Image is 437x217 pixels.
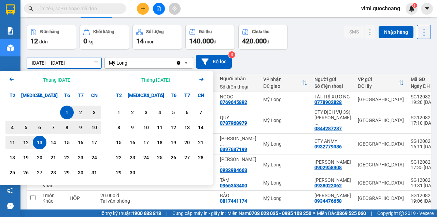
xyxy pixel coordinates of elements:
span: Miền Nam [227,209,311,217]
div: 31 [89,168,99,177]
div: 0907779870 [6,22,75,32]
div: Choose Chủ Nhật, tháng 09 14 2025. It's available. [194,121,208,134]
div: Choose Thứ Hai, tháng 08 25 2025. It's available. [5,166,19,179]
div: 21 [196,138,206,147]
div: Choose Chủ Nhật, tháng 08 24 2025. It's available. [87,151,101,164]
div: 14 [48,138,58,147]
div: 0397637199 [220,147,247,152]
div: 23 [76,153,85,162]
div: T7 [180,89,194,102]
button: aim [169,3,181,15]
div: 7 [196,108,206,117]
div: Choose Thứ Năm, tháng 08 28 2025. It's available. [46,166,60,179]
div: Choose Chủ Nhật, tháng 08 31 2025. It's available. [87,166,101,179]
div: Choose Chủ Nhật, tháng 09 21 2025. It's available. [194,136,208,149]
div: 0902958908 [314,165,342,170]
span: ⚪️ [313,212,315,215]
div: 13 [35,138,44,147]
div: CN [194,89,208,102]
div: NGUYỄN QUỐC VIỆT [220,157,256,167]
strong: 0708 023 035 - 0935 103 250 [249,211,311,216]
div: Choose Thứ Bảy, tháng 08 2 2025. It's available. [74,106,87,119]
div: 27 [182,153,192,162]
span: copyright [399,211,404,216]
div: [GEOGRAPHIC_DATA] [358,118,404,123]
div: [GEOGRAPHIC_DATA] [358,162,404,167]
div: 1 [62,108,72,117]
th: Toggle SortBy [260,74,311,92]
button: Đơn hàng12đơn [27,25,76,50]
div: T6 [60,89,74,102]
div: 19 [21,153,31,162]
span: 1 [413,3,416,8]
button: Bộ lọc [196,55,232,69]
div: T7 [74,89,87,102]
span: message [7,203,14,209]
div: 5 [21,123,31,132]
span: Cung cấp máy in - giấy in: [172,209,226,217]
div: Selected start date. Thứ Sáu, tháng 08 1 2025. It's available. [60,106,74,119]
div: HỘP [70,195,94,201]
div: QUÝ [220,115,256,120]
button: Nhập hàng [379,26,413,38]
div: 4 [155,108,165,117]
div: 1 món [42,193,63,198]
div: Mỹ Long [109,59,127,66]
div: Choose Chủ Nhật, tháng 09 28 2025. It's available. [194,151,208,164]
span: 420.000 [242,37,267,45]
span: Miền Bắc [317,209,366,217]
div: Choose Thứ Ba, tháng 08 5 2025. It's available. [19,121,33,134]
span: | [371,209,372,217]
div: T5 [46,89,60,102]
div: 8 [114,123,124,132]
span: ... [220,141,224,147]
div: Choose Thứ Ba, tháng 08 12 2025. It's available. [19,136,33,149]
div: 25 [155,153,165,162]
div: Chưa thu [252,29,269,34]
div: 0769645892 [220,99,247,105]
div: CTY ANMY [314,138,351,144]
span: aim [172,6,177,11]
div: 30 [76,168,85,177]
div: Choose Thứ Ba, tháng 09 9 2025. It's available. [126,121,139,134]
button: Chưa thu420.000đ [238,25,288,50]
svg: Arrow Right [197,75,206,83]
sup: 1 [412,3,417,8]
div: Choose Thứ Bảy, tháng 09 6 2025. It's available. [180,106,194,119]
div: 22 [62,153,72,162]
div: T6 [167,89,180,102]
div: Choose Thứ Ba, tháng 09 30 2025. It's available. [126,166,139,179]
button: Đã thu140.000đ [185,25,235,50]
div: HUỲNH THÀNH [314,159,351,165]
div: Choose Thứ Năm, tháng 09 4 2025. It's available. [153,106,167,119]
div: CTY DỊCH VỤ 3S( NGUYỄN THỊ THANH LOAN ) [314,109,351,126]
button: plus [137,3,149,15]
span: ... [220,162,224,167]
div: TÂM [220,177,256,183]
input: Tìm tên, số ĐT hoặc mã đơn [38,5,118,12]
sup: 3 [228,51,235,58]
div: Tháng [DATE] [43,77,72,83]
div: [PERSON_NAME] [6,14,75,22]
div: 0934476658 [314,198,342,204]
div: 9 [76,123,85,132]
div: Choose Thứ Sáu, tháng 09 12 2025. It's available. [167,121,180,134]
div: [MEDICAL_DATA] [126,89,139,102]
div: Choose Thứ Sáu, tháng 09 19 2025. It's available. [167,136,180,149]
div: 18 [8,153,17,162]
div: Choose Thứ Bảy, tháng 09 13 2025. It's available. [180,121,194,134]
div: Mỹ Long [6,6,75,14]
div: NGỌC [220,94,256,99]
div: Choose Thứ Hai, tháng 09 29 2025. It's available. [112,166,126,179]
div: 5 [169,108,178,117]
div: [PERSON_NAME] [80,21,149,29]
div: 0844287287 [314,126,342,131]
strong: 0369 525 060 [337,211,366,216]
div: 0937312739 [80,29,149,39]
div: Người gửi [314,77,351,82]
div: Choose Thứ Năm, tháng 08 14 2025. It's available. [46,136,60,149]
div: Choose Thứ Tư, tháng 08 27 2025. It's available. [33,166,46,179]
div: VP nhận [263,77,302,82]
button: Previous month. [8,75,16,84]
span: Nhận: [80,6,96,13]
